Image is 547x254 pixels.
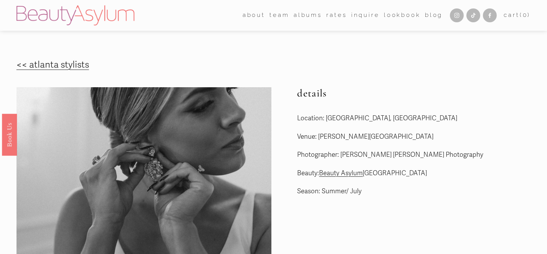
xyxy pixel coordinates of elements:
a: folder dropdown [269,10,289,22]
a: folder dropdown [243,10,265,22]
a: Book Us [2,113,17,155]
a: Rates [326,10,347,22]
p: Beauty: [GEOGRAPHIC_DATA] [297,168,530,179]
a: Beauty Asylum [319,169,363,177]
span: 0 [523,12,528,18]
h2: details [297,87,530,100]
a: Instagram [450,8,464,22]
a: Blog [425,10,443,22]
p: Venue: [PERSON_NAME][GEOGRAPHIC_DATA] [297,131,530,143]
p: Location: [GEOGRAPHIC_DATA], [GEOGRAPHIC_DATA] [297,113,530,125]
a: 0 items in cart [504,10,530,21]
a: TikTok [466,8,480,22]
p: Photographer: [PERSON_NAME] [PERSON_NAME] Photography [297,149,530,161]
a: Lookbook [384,10,421,22]
a: albums [294,10,322,22]
a: << atlanta stylists [17,59,89,70]
a: Facebook [483,8,497,22]
a: Inquire [351,10,380,22]
span: team [269,10,289,21]
span: about [243,10,265,21]
span: ( ) [520,12,530,18]
p: Season: Summer/ July [297,186,530,198]
img: Beauty Asylum | Bridal Hair &amp; Makeup Charlotte &amp; Atlanta [17,5,134,25]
